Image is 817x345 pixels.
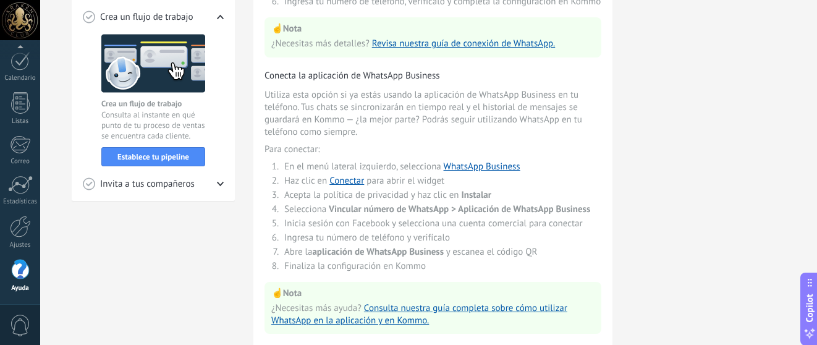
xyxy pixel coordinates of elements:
[281,218,601,229] li: Inicia sesión con Facebook y selecciona una cuenta comercial para conectar
[101,109,205,141] span: Consulta al instante en qué punto de tu proceso de ventas se encuentra cada cliente.
[271,302,567,326] a: Consulta nuestra guía completa sobre cómo utilizar WhatsApp en la aplicación y en Kommo.
[265,89,601,138] span: Utiliza esta opción si ya estás usando la aplicación de WhatsApp Business en tu teléfono. Tus cha...
[281,260,601,272] li: Finaliza la configuración en Kommo
[329,175,364,187] a: Conectar
[101,34,205,93] img: create a workflow image
[372,38,556,49] a: Revisa nuestra guía de conexión de WhatsApp.
[803,294,816,323] span: Copilot
[271,23,595,35] p: ☝️ Nota
[281,189,601,201] li: Acepta la política de privacidad y haz clic en
[271,38,370,50] span: ¿Necesitas más detalles?
[2,198,38,206] div: Estadísticas
[444,161,520,172] a: WhatsApp Business
[329,203,590,215] span: Vincular número de WhatsApp > Aplicación de WhatsApp Business
[265,143,601,156] span: Para conectar:
[281,175,601,187] li: Haz clic en para abrir el widget
[271,302,362,315] span: ¿Necesitas más ayuda?
[2,117,38,126] div: Listas
[101,98,182,109] span: Crea un flujo de trabajo
[2,284,38,292] div: Ayuda
[271,287,595,299] p: ☝️ Nota
[281,161,601,172] li: En el menú lateral izquierdo, selecciona
[312,246,444,258] span: aplicación de WhatsApp Business
[281,246,601,258] li: Abre la y escanea el código QR
[281,232,601,244] li: Ingresa tu número de teléfono y verifícalo
[265,70,601,82] h3: Conecta la aplicación de WhatsApp Business
[100,11,193,23] span: Crea un flujo de trabajo
[117,153,189,161] span: Establece tu pipeline
[100,178,195,190] span: Invita a tus compañeros
[101,147,205,166] button: Establece tu pipeline
[2,158,38,166] div: Correo
[462,189,492,201] span: Instalar
[2,74,38,82] div: Calendario
[2,241,38,249] div: Ajustes
[281,203,601,215] li: Selecciona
